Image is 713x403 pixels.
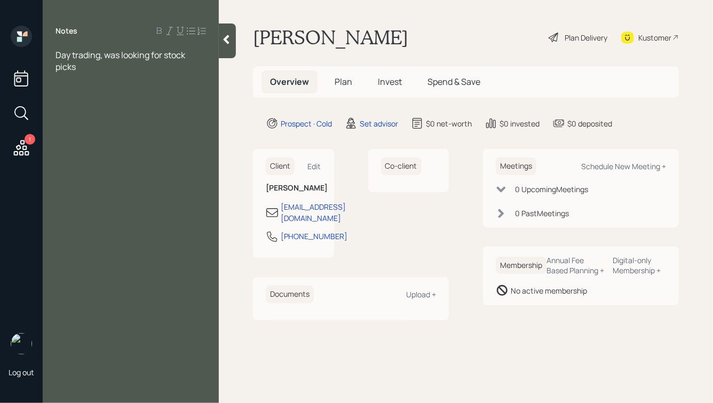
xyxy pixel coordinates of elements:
h6: [PERSON_NAME] [266,184,321,193]
h6: Meetings [496,157,536,175]
div: 0 Upcoming Meeting s [515,184,588,195]
h6: Membership [496,257,546,274]
div: $0 deposited [567,118,612,129]
span: Invest [378,76,402,88]
div: 0 Past Meeting s [515,208,569,219]
div: [PHONE_NUMBER] [281,231,347,242]
div: Edit [308,161,321,171]
div: Log out [9,367,34,377]
h6: Client [266,157,295,175]
span: Overview [270,76,309,88]
span: Day trading, was looking for stock picks [56,49,187,73]
div: Plan Delivery [565,32,607,43]
div: 1 [25,134,35,145]
div: Kustomer [638,32,671,43]
div: Schedule New Meeting + [581,161,666,171]
label: Notes [56,26,77,36]
div: Set advisor [360,118,398,129]
div: Upload + [406,289,436,299]
div: No active membership [511,285,587,296]
h1: [PERSON_NAME] [253,26,408,49]
div: Annual Fee Based Planning + [546,255,605,275]
h6: Co-client [381,157,422,175]
div: $0 invested [500,118,540,129]
div: Digital-only Membership + [613,255,666,275]
span: Spend & Save [427,76,480,88]
div: [EMAIL_ADDRESS][DOMAIN_NAME] [281,201,346,224]
img: hunter_neumayer.jpg [11,333,32,354]
span: Plan [335,76,352,88]
div: Prospect · Cold [281,118,332,129]
h6: Documents [266,286,314,303]
div: $0 net-worth [426,118,472,129]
